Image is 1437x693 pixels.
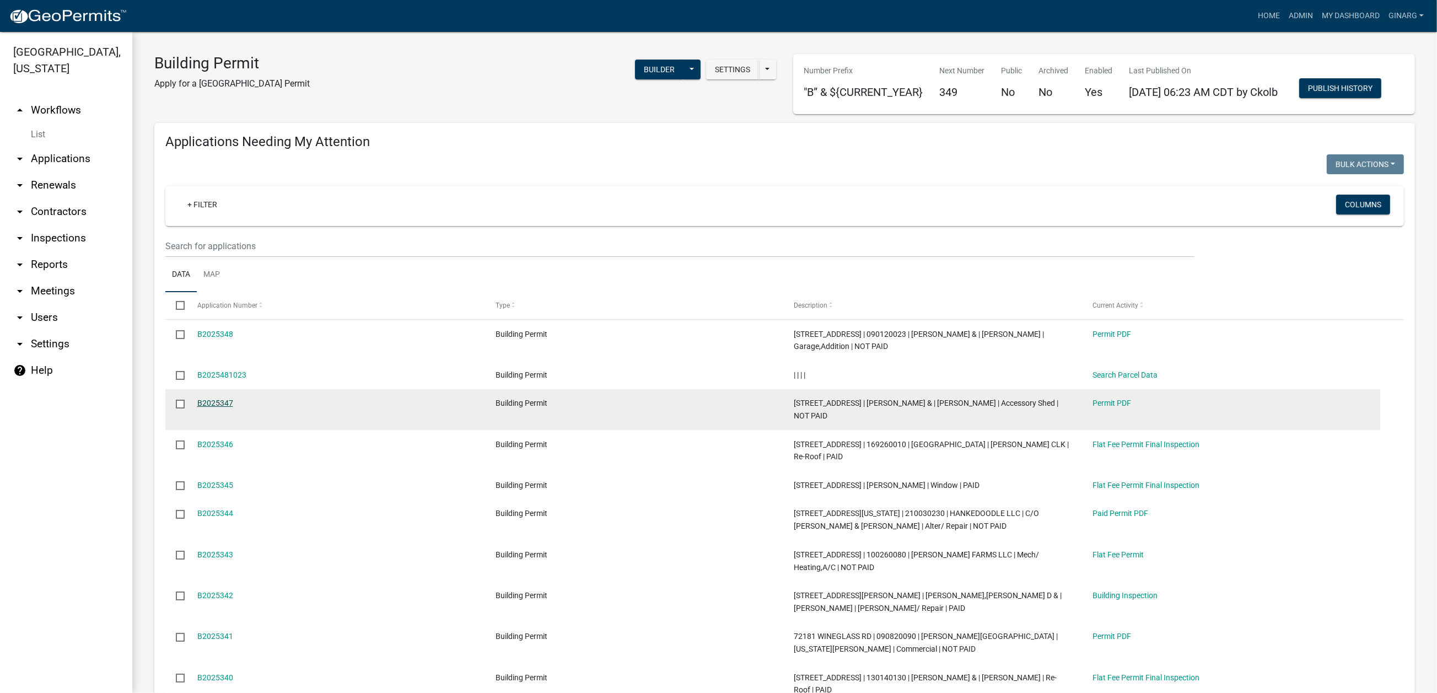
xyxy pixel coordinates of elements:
datatable-header-cell: Type [485,292,783,319]
span: Building Permit [496,399,547,407]
datatable-header-cell: Application Number [186,292,485,319]
a: + Filter [179,195,226,214]
a: B2025345 [197,481,233,490]
a: Flat Fee Permit Final Inspection [1092,440,1199,449]
a: Paid Permit PDF [1092,509,1148,518]
span: 29048 890TH AVE | 169260010 | NEWRY TOWNSHIP | NICOLE KRUGER CLK | Re-Roof | PAID [794,440,1069,461]
p: Number Prefix [804,65,923,77]
span: 17313 660TH AVE | 100260080 | DRESCHER FARMS LLC | Mech/ Heating,A/C | NOT PAID [794,550,1039,572]
span: [DATE] 06:23 AM CDT by Ckolb [1129,85,1278,99]
i: arrow_drop_down [13,152,26,165]
p: Archived [1039,65,1069,77]
span: Current Activity [1092,302,1138,309]
datatable-header-cell: Select [165,292,186,319]
a: B2025340 [197,673,233,682]
span: Description [794,302,827,309]
span: 192 WASHINGTON AVE | 210030230 | HANKEDOODLE LLC | C/O NICHOLAS & AMY HANKE | Alter/ Repair | NOT... [794,509,1039,530]
i: arrow_drop_down [13,179,26,192]
i: arrow_drop_up [13,104,26,117]
button: Bulk Actions [1327,154,1404,174]
i: arrow_drop_down [13,232,26,245]
a: ginarg [1384,6,1428,26]
i: arrow_drop_down [13,205,26,218]
a: B2025348 [197,330,233,339]
a: B2025344 [197,509,233,518]
h5: 349 [940,85,985,99]
a: Permit PDF [1092,330,1131,339]
i: arrow_drop_down [13,311,26,324]
input: Search for applications [165,235,1194,257]
a: B2025481023 [197,370,246,379]
span: | | | | [794,370,805,379]
span: Application Number [197,302,257,309]
a: Flat Fee Permit Final Inspection [1092,481,1199,490]
a: Admin [1284,6,1317,26]
p: Last Published On [1129,65,1278,77]
i: arrow_drop_down [13,258,26,271]
button: Settings [706,60,759,79]
h4: Applications Needing My Attention [165,134,1404,150]
i: help [13,364,26,377]
h5: "B” & ${CURRENT_YEAR} [804,85,923,99]
p: Public [1002,65,1022,77]
span: 72181 WINEGLASS RD | 090820090 | HILL,DELLA R & | VIRGINIA L CHADBOURNE | Commercial | NOT PAID [794,632,1058,653]
span: Building Permit [496,481,547,490]
button: Builder [635,60,683,79]
span: 19965 630TH AVE | 100170012 | JACOBS,WAYNE & | NANCY JACOBS | Accessory Shed | NOT PAID [794,399,1058,420]
span: Type [496,302,510,309]
a: My Dashboard [1317,6,1384,26]
a: B2025346 [197,440,233,449]
a: Home [1253,6,1284,26]
a: Flat Fee Permit [1092,550,1144,559]
a: B2025347 [197,399,233,407]
h3: Building Permit [154,54,310,73]
span: Building Permit [496,591,547,600]
a: Permit PDF [1092,632,1131,641]
i: arrow_drop_down [13,284,26,298]
wm-modal-confirm: Workflow Publish History [1299,85,1381,94]
datatable-header-cell: Description [783,292,1081,319]
p: Enabled [1085,65,1113,77]
a: B2025343 [197,550,233,559]
h5: Yes [1085,85,1113,99]
a: Search Parcel Data [1092,370,1158,379]
datatable-header-cell: Current Activity [1082,292,1380,319]
p: Next Number [940,65,985,77]
span: Building Permit [496,440,547,449]
a: B2025341 [197,632,233,641]
a: B2025342 [197,591,233,600]
span: Building Permit [496,370,547,379]
a: Data [165,257,197,293]
h5: No [1002,85,1022,99]
a: Permit PDF [1092,399,1131,407]
span: Building Permit [496,330,547,339]
button: Columns [1336,195,1390,214]
span: Building Permit [496,632,547,641]
span: 154 MILLER AVE | 100250050 | ROSS SR,SCOTT D & | LAURA T ROSS | Alter/ Repair | PAID [794,591,1062,613]
i: arrow_drop_down [13,337,26,351]
span: Building Permit [496,550,547,559]
span: 72746 CO RD 46 | 090120023 | RUBLE,LAURA MARIE & | GRADY DOUGLAS RUBLE | Garage,Addition | NOT PAID [794,330,1044,351]
a: Map [197,257,227,293]
span: 278 MAIN ST W | 210150040 | BLAKE,JEREMY | Window | PAID [794,481,979,490]
a: Building Inspection [1092,591,1158,600]
span: Building Permit [496,509,547,518]
h5: No [1039,85,1069,99]
a: Flat Fee Permit Final Inspection [1092,673,1199,682]
span: Building Permit [496,673,547,682]
button: Publish History [1299,78,1381,98]
p: Apply for a [GEOGRAPHIC_DATA] Permit [154,77,310,90]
